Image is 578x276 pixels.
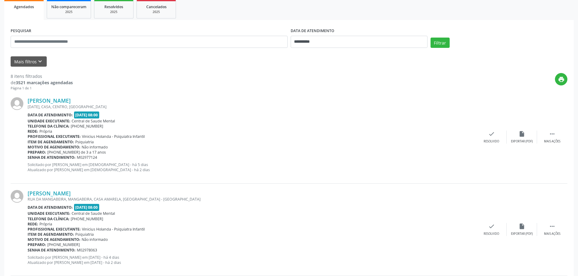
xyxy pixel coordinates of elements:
b: Telefone da clínica: [28,216,69,221]
div: 8 itens filtrados [11,73,73,79]
a: [PERSON_NAME] [28,190,71,197]
span: Vinicius Holanda - Psiquiatra Infantil [82,227,145,232]
div: Mais ações [544,139,560,144]
b: Profissional executante: [28,134,81,139]
b: Rede: [28,129,38,134]
span: Agendados [14,4,34,9]
img: img [11,190,23,203]
i: check [488,223,495,230]
button: Mais filtroskeyboard_arrow_down [11,56,47,67]
div: 2025 [99,10,129,14]
img: img [11,97,23,110]
span: [PHONE_NUMBER] [71,216,103,221]
b: Senha de atendimento: [28,248,76,253]
b: Motivo de agendamento: [28,145,80,150]
b: Data de atendimento: [28,205,73,210]
div: Mais ações [544,232,560,236]
b: Rede: [28,221,38,227]
span: Central de Saude Mental [72,118,115,124]
p: Solicitado por [PERSON_NAME] em [DEMOGRAPHIC_DATA] - há 5 dias Atualizado por [PERSON_NAME] em [D... [28,162,476,172]
label: PESQUISAR [11,26,31,36]
span: Não informado [82,237,108,242]
span: Psiquiatria [75,232,94,237]
b: Unidade executante: [28,118,70,124]
span: Vinicius Holanda - Psiquiatra Infantil [82,134,145,139]
button: print [555,73,567,85]
b: Preparo: [28,150,46,155]
div: RUA DA MANGABEIRA, MANGABEIRA, CASA AMARELA, [GEOGRAPHIC_DATA] - [GEOGRAPHIC_DATA] [28,197,476,202]
b: Item de agendamento: [28,232,74,237]
label: DATA DE ATENDIMENTO [291,26,334,36]
span: [PHONE_NUMBER] [71,124,103,129]
i: keyboard_arrow_down [37,58,43,65]
b: Unidade executante: [28,211,70,216]
span: [PHONE_NUMBER] [47,242,80,247]
div: Exportar (PDF) [511,139,533,144]
div: Página 1 de 1 [11,86,73,91]
span: [DATE] 08:00 [74,204,100,211]
i: check [488,131,495,137]
span: Cancelados [146,4,167,9]
i:  [549,223,556,230]
span: [PHONE_NUMBER] de 3 a 17 anos [47,150,106,155]
div: Resolvido [484,139,499,144]
span: Própria [39,221,52,227]
b: Senha de atendimento: [28,155,76,160]
span: Própria [39,129,52,134]
span: M02977124 [77,155,97,160]
span: Não informado [82,145,108,150]
span: Psiquiatria [75,139,94,145]
b: Preparo: [28,242,46,247]
i: insert_drive_file [519,131,525,137]
div: Resolvido [484,232,499,236]
p: Solicitado por [PERSON_NAME] em [DATE] - há 4 dias Atualizado por [PERSON_NAME] em [DATE] - há 2 ... [28,255,476,265]
strong: 3521 marcações agendadas [16,80,73,85]
i: insert_drive_file [519,223,525,230]
a: [PERSON_NAME] [28,97,71,104]
div: 2025 [51,10,86,14]
div: Exportar (PDF) [511,232,533,236]
b: Motivo de agendamento: [28,237,80,242]
b: Telefone da clínica: [28,124,69,129]
div: de [11,79,73,86]
div: [DATE], CASA, CENTRO, [GEOGRAPHIC_DATA] [28,104,476,109]
span: Central de Saude Mental [72,211,115,216]
div: 2025 [141,10,171,14]
button: Filtrar [431,38,450,48]
i: print [558,76,565,83]
span: M02978063 [77,248,97,253]
b: Data de atendimento: [28,112,73,118]
b: Item de agendamento: [28,139,74,145]
i:  [549,131,556,137]
span: [DATE] 08:00 [74,111,100,118]
span: Resolvidos [104,4,123,9]
span: Não compareceram [51,4,86,9]
b: Profissional executante: [28,227,81,232]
